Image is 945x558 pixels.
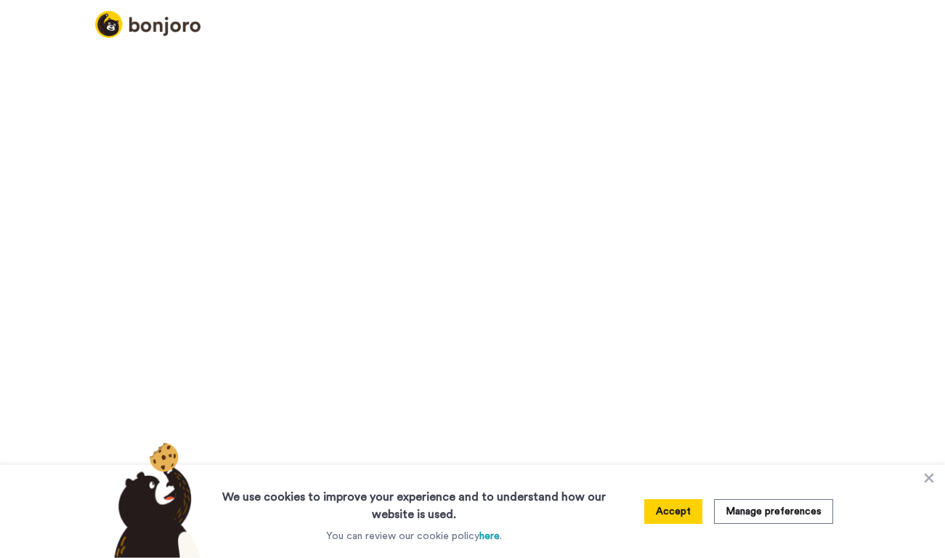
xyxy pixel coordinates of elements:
[101,442,208,558] img: bear-with-cookie.png
[326,529,502,543] p: You can review our cookie policy .
[644,499,702,524] button: Accept
[479,531,500,541] a: here
[95,11,200,38] img: logo_full.png
[714,499,833,524] button: Manage preferences
[208,480,620,523] h3: We use cookies to improve your experience and to understand how our website is used.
